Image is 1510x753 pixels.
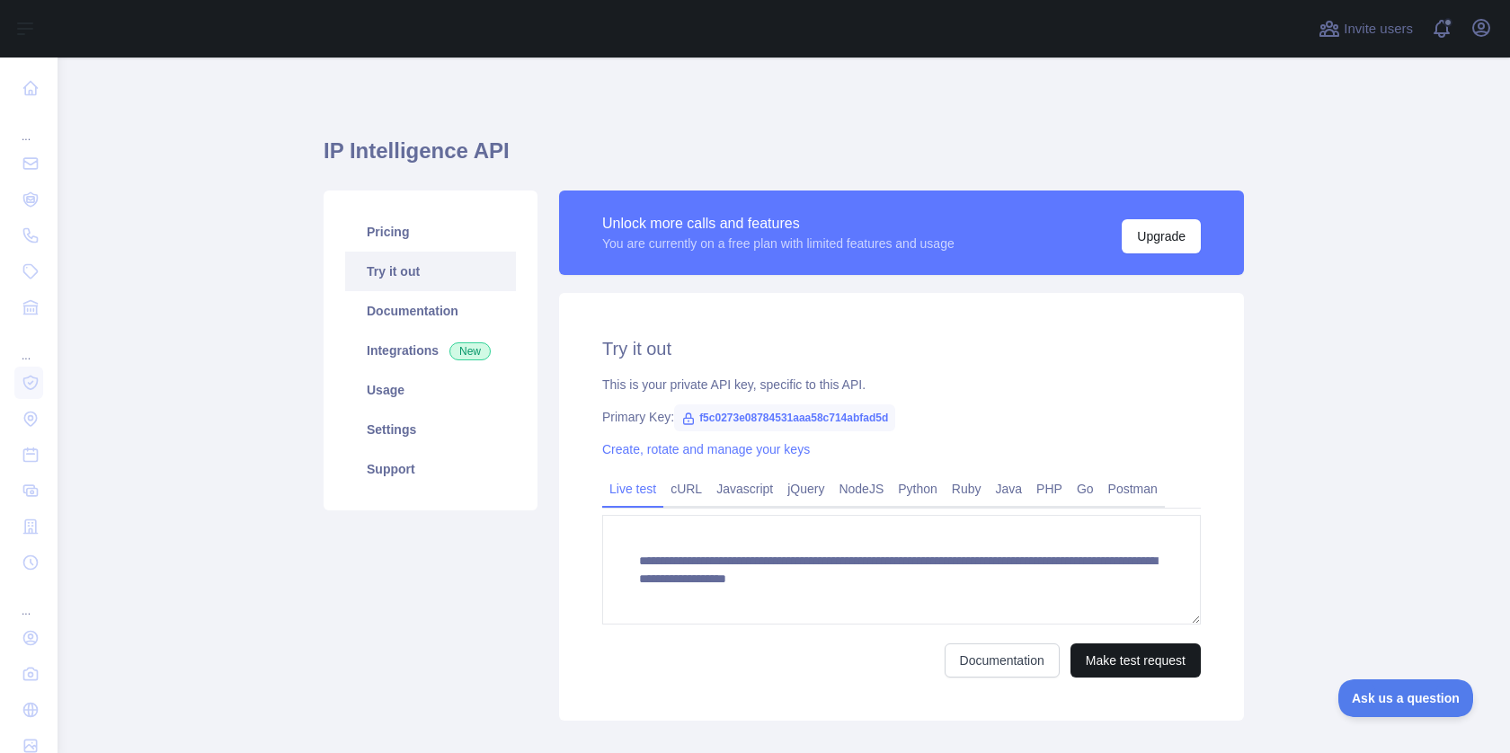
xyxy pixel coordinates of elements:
[345,212,516,252] a: Pricing
[602,235,955,252] div: You are currently on a free plan with limited features and usage
[945,643,1060,678] a: Documentation
[831,474,891,503] a: NodeJS
[345,331,516,370] a: Integrations New
[989,474,1030,503] a: Java
[345,291,516,331] a: Documentation
[14,327,43,363] div: ...
[449,342,491,360] span: New
[663,474,709,503] a: cURL
[324,137,1244,180] h1: IP Intelligence API
[345,370,516,410] a: Usage
[1315,14,1417,43] button: Invite users
[345,449,516,489] a: Support
[345,252,516,291] a: Try it out
[14,108,43,144] div: ...
[602,336,1201,361] h2: Try it out
[780,474,831,503] a: jQuery
[602,376,1201,394] div: This is your private API key, specific to this API.
[891,474,945,503] a: Python
[1070,474,1101,503] a: Go
[674,404,895,431] span: f5c0273e08784531aaa58c714abfad5d
[1101,474,1165,503] a: Postman
[945,474,989,503] a: Ruby
[1070,643,1201,678] button: Make test request
[1122,219,1201,253] button: Upgrade
[709,474,780,503] a: Javascript
[1029,474,1070,503] a: PHP
[602,408,1201,426] div: Primary Key:
[1344,19,1413,40] span: Invite users
[14,582,43,618] div: ...
[602,442,810,456] a: Create, rotate and manage your keys
[602,474,663,503] a: Live test
[345,410,516,449] a: Settings
[1338,679,1474,717] iframe: Toggle Customer Support
[602,213,955,235] div: Unlock more calls and features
